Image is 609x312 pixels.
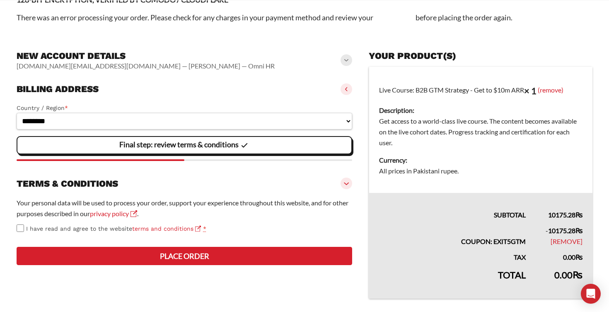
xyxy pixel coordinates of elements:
[26,225,201,232] span: I have read and agree to the website
[575,211,582,219] span: ₨
[581,284,601,304] div: Open Intercom Messenger
[379,155,582,166] dt: Currency:
[17,197,352,219] p: Your personal data will be used to process your order, support your experience throughout this we...
[90,210,137,217] a: privacy policy
[373,13,416,22] a: order history
[203,225,206,232] abbr: required
[369,67,593,193] td: Live Course: B2B GTM Strategy - Get to $10m ARR
[369,193,536,220] th: Subtotal
[548,227,582,234] span: 10175.28
[17,136,352,154] vaadin-button: Final step: review terms & conditions
[379,166,582,176] dd: All prices in Pakistani rupee.
[17,50,275,62] h3: New account details
[17,12,592,24] div: There was an error processing your order. Please check for any charges in your payment method and...
[17,103,352,113] label: Country / Region
[563,253,582,261] bdi: 0.00
[379,116,582,148] dd: Get access to a world-class live course. The content becomes available on the live cohort dates. ...
[573,269,582,280] span: ₨
[575,253,582,261] span: ₨
[379,105,582,116] dt: Description:
[17,224,24,232] input: I have read and agree to the websiteterms and conditions *
[17,62,275,70] vaadin-horizontal-layout: [DOMAIN_NAME][EMAIL_ADDRESS][DOMAIN_NAME] — [PERSON_NAME] — Omni HR
[17,247,352,265] button: Place order
[575,227,582,234] span: ₨
[369,247,536,263] th: Tax
[524,85,536,96] strong: × 1
[17,83,99,95] h3: Billing address
[551,237,582,245] a: Remove EXIT5GTM coupon
[548,211,582,219] bdi: 10175.28
[536,220,592,247] td: -
[17,178,118,190] h3: Terms & conditions
[538,86,563,94] a: (remove)
[132,225,201,232] a: terms and conditions
[554,269,582,280] bdi: 0.00
[369,263,536,299] th: Total
[369,220,536,247] th: Coupon: EXIT5GTM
